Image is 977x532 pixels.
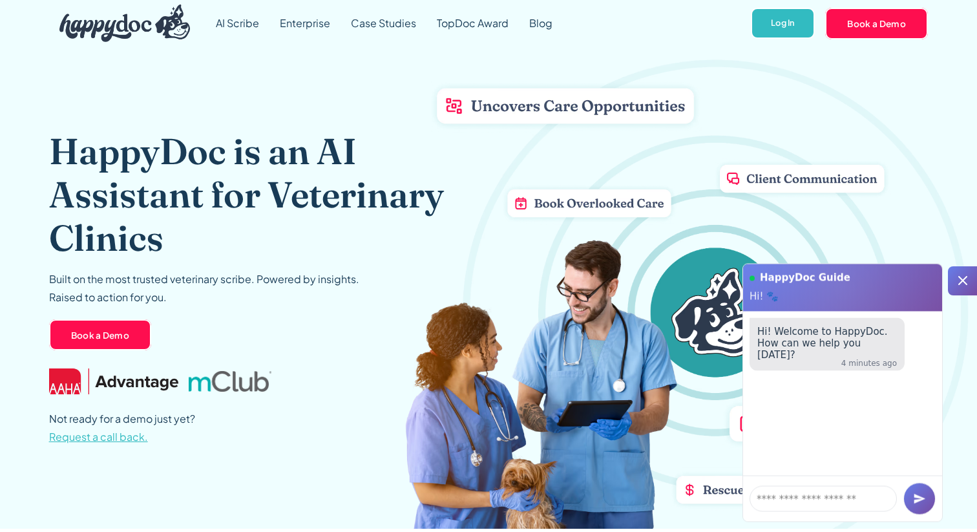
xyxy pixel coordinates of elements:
[49,410,195,446] p: Not ready for a demo just yet?
[751,8,815,39] a: Log In
[49,270,359,306] p: Built on the most trusted veterinary scribe. Powered by insights. Raised to action for you.
[825,8,928,39] a: Book a Demo
[49,319,152,350] a: Book a Demo
[49,368,178,394] img: AAHA Advantage logo
[49,129,445,260] h1: HappyDoc is an AI Assistant for Veterinary Clinics
[59,5,190,42] img: HappyDoc Logo: A happy dog with his ear up, listening.
[189,371,271,392] img: mclub logo
[49,1,190,45] a: home
[49,430,148,443] span: Request a call back.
